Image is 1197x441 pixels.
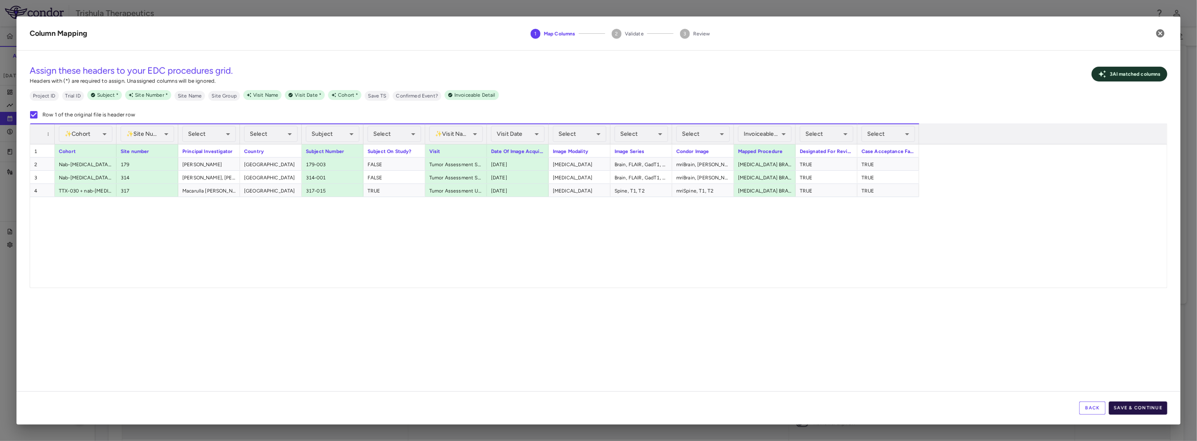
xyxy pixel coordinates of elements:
[487,171,549,183] div: [DATE]
[535,31,537,37] text: 1
[30,158,55,170] div: 2
[857,144,919,157] div: Case Acceptance Fax Sent?
[429,126,483,142] div: ✨ Visit Name
[487,184,549,197] div: [DATE]
[487,144,549,157] div: Date Of Image Acquisition (DD/MM/YYYY)
[734,171,796,183] div: [MEDICAL_DATA] BRAIN
[306,126,359,142] div: Subject
[487,158,549,170] div: [DATE]
[121,126,174,142] div: ✨ Site Number
[30,64,233,77] h5: Assign these headers to your EDC procedures grid.
[335,91,361,99] span: Cohort *
[240,184,302,197] div: [GEOGRAPHIC_DATA]
[1110,70,1161,78] p: 3 AI matched column s
[682,130,699,137] span: Select
[116,158,178,170] div: 179
[857,158,919,170] div: TRUE
[610,184,672,197] div: Spine, T1, T2
[549,144,610,157] div: Image Modality
[549,158,610,170] div: [MEDICAL_DATA]
[857,171,919,183] div: TRUE
[302,158,363,170] div: 179-003
[559,130,576,137] span: Select
[30,171,55,183] div: 3
[116,184,178,197] div: 317
[240,171,302,183] div: [GEOGRAPHIC_DATA]
[250,91,282,99] span: Visit Name
[178,158,240,170] div: [PERSON_NAME]
[734,184,796,197] div: [MEDICAL_DATA] BRAIN
[363,184,425,197] div: TRUE
[116,171,178,183] div: 314
[373,130,391,137] span: Select
[30,144,55,157] div: 1
[188,130,205,137] span: Select
[549,171,610,183] div: [MEDICAL_DATA]
[55,171,116,183] div: Nab-[MEDICAL_DATA] + [MEDICAL_DATA]
[672,158,734,170] div: mriBrain, [PERSON_NAME], GadT1, T1, T2
[734,144,796,157] div: Mapped Procedure
[806,130,823,137] span: Select
[302,171,363,183] div: 314-001
[796,144,857,157] div: Designated For Review
[672,144,734,157] div: Condor Image
[544,30,575,37] span: Map Columns
[796,171,857,183] div: TRUE
[1079,402,1106,415] button: Back
[451,91,499,99] span: Invoiceable Detail
[365,92,389,100] span: Save TS
[240,144,302,157] div: Country
[610,171,672,183] div: Brain, FLAIR, GadT1, T1
[250,130,267,137] span: Select
[425,144,487,157] div: Visit
[672,184,734,197] div: mriSpine, T1, T2
[291,91,325,99] span: Visit Date *
[796,184,857,197] div: TRUE
[549,184,610,197] div: [MEDICAL_DATA]
[30,28,87,39] div: Column Mapping
[178,184,240,197] div: Macarulla [PERSON_NAME]
[302,144,363,157] div: Subject Number
[62,92,84,100] span: Trial ID
[620,130,638,137] span: Select
[116,144,178,157] div: Site number
[363,171,425,183] div: FALSE
[610,158,672,170] div: Brain, FLAIR, GadT1, T1, T2
[425,171,487,183] div: Tumor Assessment SCR
[55,158,116,170] div: Nab-[MEDICAL_DATA] + [MEDICAL_DATA]
[734,158,796,170] div: [MEDICAL_DATA] BRAIN
[363,144,425,157] div: Subject On Study?
[55,144,116,157] div: Cohort
[59,126,112,142] div: ✨ Cohort
[178,171,240,183] div: [PERSON_NAME], [PERSON_NAME]
[363,158,425,170] div: FALSE
[30,77,233,85] p: Headers with (*) are required to assign. Unassigned columns will be ignored.
[672,171,734,183] div: mriBrain, [PERSON_NAME], GadT1, T1
[240,158,302,170] div: [GEOGRAPHIC_DATA]
[425,158,487,170] div: Tumor Assessment SCR
[55,184,116,197] div: TTX-030 + nab-[MEDICAL_DATA] + [MEDICAL_DATA]
[132,91,171,99] span: Site Number *
[175,92,205,100] span: Site Name
[796,158,857,170] div: TRUE
[610,144,672,157] div: Image Series
[425,184,487,197] div: Tumor Assessment Unscheduled
[208,92,240,100] span: Site Group
[393,92,441,100] span: Confirmed Event?
[524,19,582,49] button: Map Columns
[491,126,545,142] div: Visit Date
[30,92,59,100] span: Project ID
[857,184,919,197] div: TRUE
[178,144,240,157] div: Principal Investigator
[30,184,55,197] div: 4
[94,91,122,99] span: Subject *
[42,111,135,118] p: Row 1 of the original file is header row
[302,184,363,197] div: 317-015
[1109,402,1167,415] button: Save & Continue
[738,126,792,142] div: Invoiceable Detail
[867,130,885,137] span: Select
